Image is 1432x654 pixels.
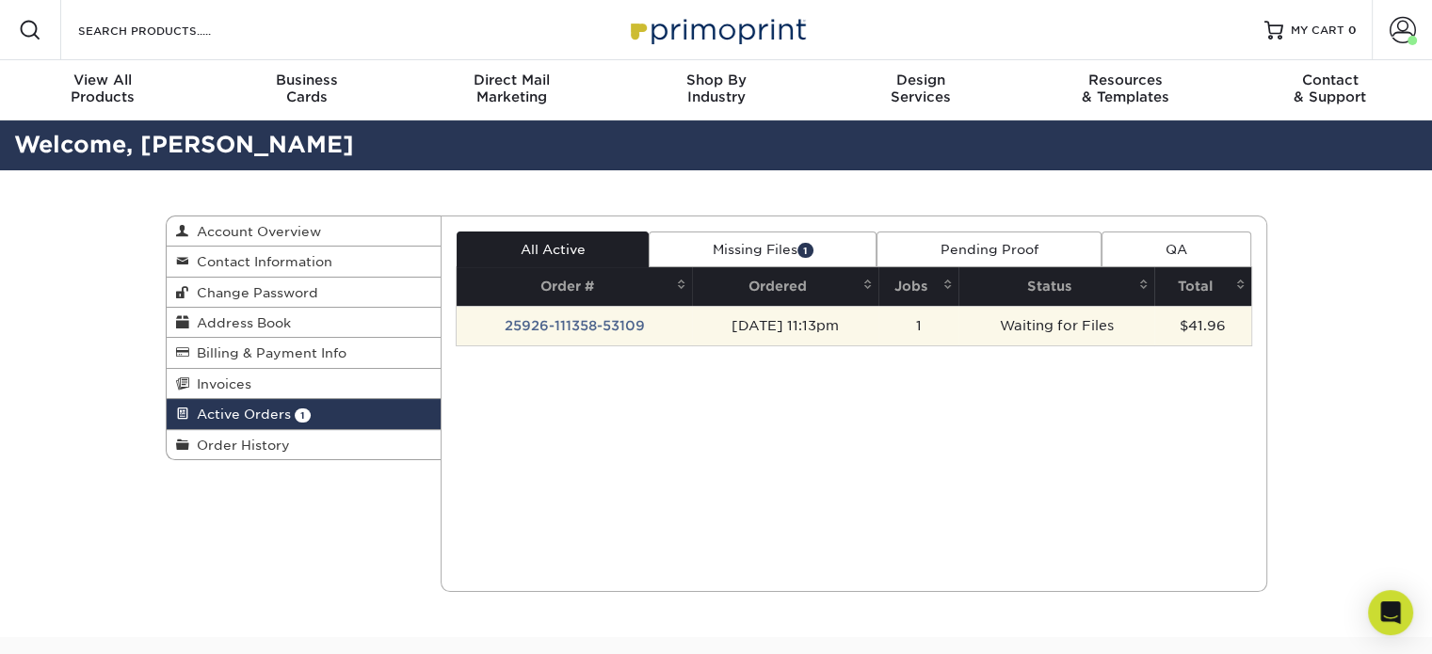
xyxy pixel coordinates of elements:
a: DesignServices [818,60,1022,120]
a: Change Password [167,278,442,308]
span: MY CART [1291,23,1344,39]
div: Open Intercom Messenger [1368,590,1413,635]
div: & Support [1228,72,1432,105]
a: Invoices [167,369,442,399]
span: Design [818,72,1022,88]
span: Order History [189,438,290,453]
span: Shop By [614,72,818,88]
a: Address Book [167,308,442,338]
a: Contact& Support [1228,60,1432,120]
input: SEARCH PRODUCTS..... [76,19,260,41]
td: $41.96 [1154,306,1250,345]
td: 1 [878,306,957,345]
span: 1 [295,408,311,423]
div: & Templates [1022,72,1227,105]
td: 25926-111358-53109 [457,306,692,345]
span: Contact Information [189,254,332,269]
span: 0 [1348,24,1357,37]
a: QA [1102,231,1250,267]
span: Direct Mail [410,72,614,88]
div: Cards [204,72,409,105]
a: Direct MailMarketing [410,60,614,120]
th: Status [958,267,1155,306]
img: Primoprint [622,9,811,50]
div: Industry [614,72,818,105]
th: Jobs [878,267,957,306]
span: Invoices [189,376,251,391]
a: Resources& Templates [1022,60,1227,120]
div: Marketing [410,72,614,105]
span: Business [204,72,409,88]
a: Billing & Payment Info [167,338,442,368]
th: Ordered [692,267,878,306]
span: Account Overview [189,224,321,239]
a: Pending Proof [877,231,1102,267]
span: Contact [1228,72,1432,88]
td: [DATE] 11:13pm [692,306,878,345]
th: Total [1154,267,1250,306]
span: 1 [797,243,813,257]
a: All Active [457,231,649,267]
span: Active Orders [189,407,291,422]
a: BusinessCards [204,60,409,120]
a: Account Overview [167,216,442,247]
span: Address Book [189,315,291,330]
td: Waiting for Files [958,306,1155,345]
a: Order History [167,430,442,459]
a: Active Orders 1 [167,399,442,429]
a: Shop ByIndustry [614,60,818,120]
a: Missing Files1 [649,231,877,267]
div: Services [818,72,1022,105]
span: Resources [1022,72,1227,88]
span: Billing & Payment Info [189,345,346,360]
span: Change Password [189,285,318,300]
a: Contact Information [167,247,442,277]
th: Order # [457,267,692,306]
